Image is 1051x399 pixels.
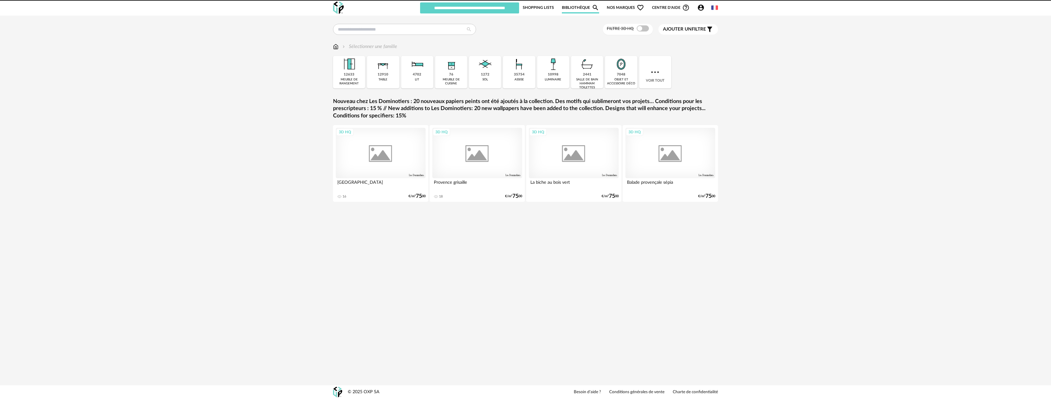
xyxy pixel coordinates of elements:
[335,78,363,86] div: meuble de rangement
[348,389,379,395] div: © 2025 OXP SA
[697,4,707,11] span: Account Circle icon
[333,2,344,14] img: OXP
[697,4,705,11] span: Account Circle icon
[342,194,346,199] div: 16
[663,27,692,31] span: Ajouter un
[548,72,558,77] div: 10998
[609,194,615,198] span: 75
[481,72,489,77] div: 1272
[706,26,713,33] span: Filter icon
[650,67,661,78] img: more.7b13dc1.svg
[609,390,665,395] a: Conditions générales de vente
[341,43,397,50] div: Sélectionner une famille
[682,4,690,11] span: Help Circle Outline icon
[637,4,644,11] span: Heart Outline icon
[607,78,635,86] div: objet et accessoire déco
[344,72,354,77] div: 12633
[505,194,522,198] div: €/m² 00
[413,72,421,77] div: 4702
[477,56,493,72] img: Sol.png
[437,78,465,86] div: meuble de cuisine
[333,125,428,202] a: 3D HQ [GEOGRAPHIC_DATA] 16 €/m²7500
[613,56,629,72] img: Miroir.png
[711,4,718,11] img: fr
[333,387,342,397] img: OXP
[333,43,339,50] img: svg+xml;base64,PHN2ZyB3aWR0aD0iMTYiIGhlaWdodD0iMTciIHZpZXdCb3g9IjAgMCAxNiAxNyIgZmlsbD0ibm9uZSIgeG...
[333,98,718,120] a: Nouveau chez Les Dominotiers : 20 nouveaux papiers peints ont été ajoutés à la collection. Des mo...
[529,178,619,190] div: La biche au bois vert
[336,178,426,190] div: [GEOGRAPHIC_DATA]
[409,56,425,72] img: Literie.png
[623,125,718,202] a: 3D HQ Balade provençale sépia €/m²7500
[626,128,643,136] div: 3D HQ
[512,194,518,198] span: 75
[416,194,422,198] span: 75
[482,78,488,82] div: sol
[639,56,671,88] div: Voir tout
[379,78,387,82] div: table
[514,72,525,77] div: 35754
[579,56,595,72] img: Salle%20de%20bain.png
[545,56,561,72] img: Luminaire.png
[432,178,522,190] div: Provence grisaille
[430,125,525,202] a: 3D HQ Provence grisaille 18 €/m²7500
[607,27,634,31] span: Filtre 3D HQ
[625,178,715,190] div: Balade provençale sépia
[705,194,712,198] span: 75
[652,4,690,11] span: Centre d'aideHelp Circle Outline icon
[378,72,388,77] div: 12910
[511,56,527,72] img: Assise.png
[523,2,554,13] a: Shopping Lists
[592,4,599,11] span: Magnify icon
[583,72,591,77] div: 2441
[415,78,419,82] div: lit
[658,24,718,35] button: Ajouter unfiltre Filter icon
[336,128,354,136] div: 3D HQ
[574,390,601,395] a: Besoin d'aide ?
[433,128,450,136] div: 3D HQ
[449,72,453,77] div: 76
[573,78,601,90] div: salle de bain hammam toilettes
[443,56,460,72] img: Rangement.png
[562,2,599,13] a: BibliothèqueMagnify icon
[526,125,621,202] a: 3D HQ La biche au bois vert €/m²7500
[617,72,625,77] div: 7048
[408,194,426,198] div: €/m² 00
[607,2,644,13] span: Nos marques
[602,194,619,198] div: €/m² 00
[515,78,524,82] div: assise
[341,56,357,72] img: Meuble%20de%20rangement.png
[663,26,706,32] span: filtre
[439,194,443,199] div: 18
[545,78,561,82] div: luminaire
[698,194,715,198] div: €/m² 00
[341,43,346,50] img: svg+xml;base64,PHN2ZyB3aWR0aD0iMTYiIGhlaWdodD0iMTYiIHZpZXdCb3g9IjAgMCAxNiAxNiIgZmlsbD0ibm9uZSIgeG...
[375,56,391,72] img: Table.png
[673,390,718,395] a: Charte de confidentialité
[529,128,547,136] div: 3D HQ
